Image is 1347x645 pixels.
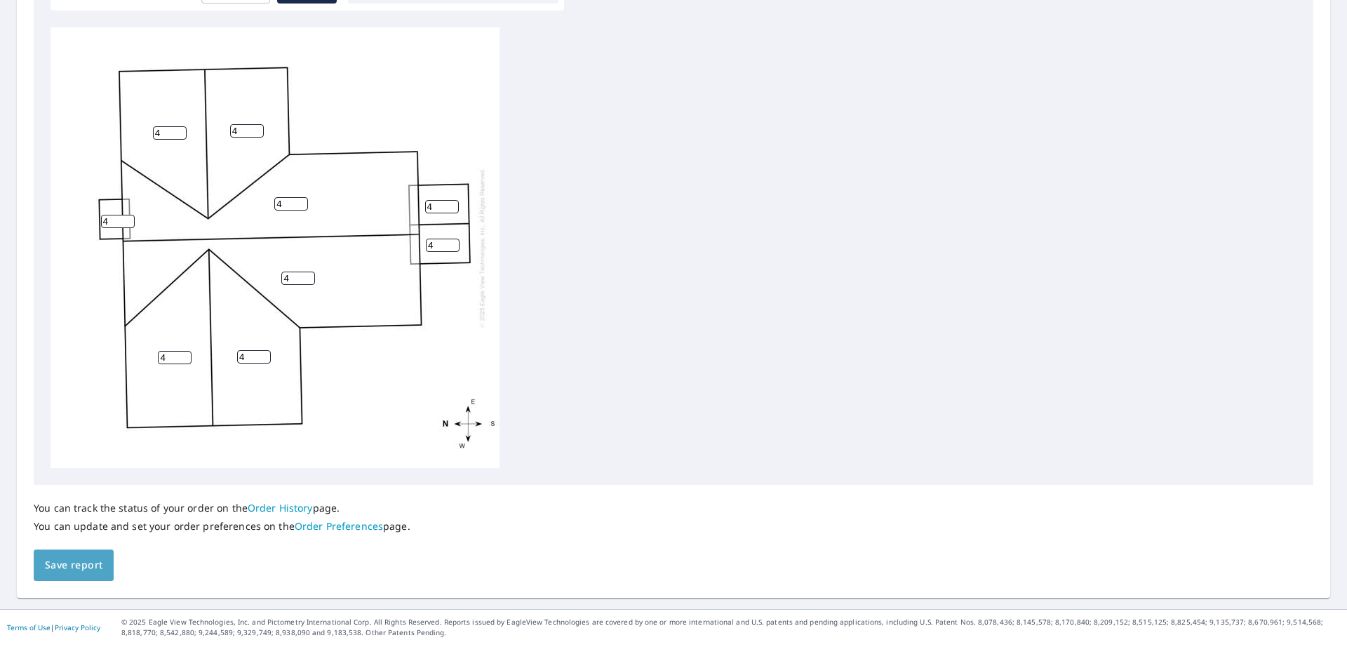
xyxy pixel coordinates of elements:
[34,550,114,581] button: Save report
[34,502,410,514] p: You can track the status of your order on the page.
[121,617,1340,638] p: © 2025 Eagle View Technologies, Inc. and Pictometry International Corp. All Rights Reserved. Repo...
[7,623,51,632] a: Terms of Use
[248,501,313,514] a: Order History
[55,623,100,632] a: Privacy Policy
[7,623,100,632] p: |
[295,519,383,533] a: Order Preferences
[45,557,102,574] span: Save report
[34,520,410,533] p: You can update and set your order preferences on the page.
